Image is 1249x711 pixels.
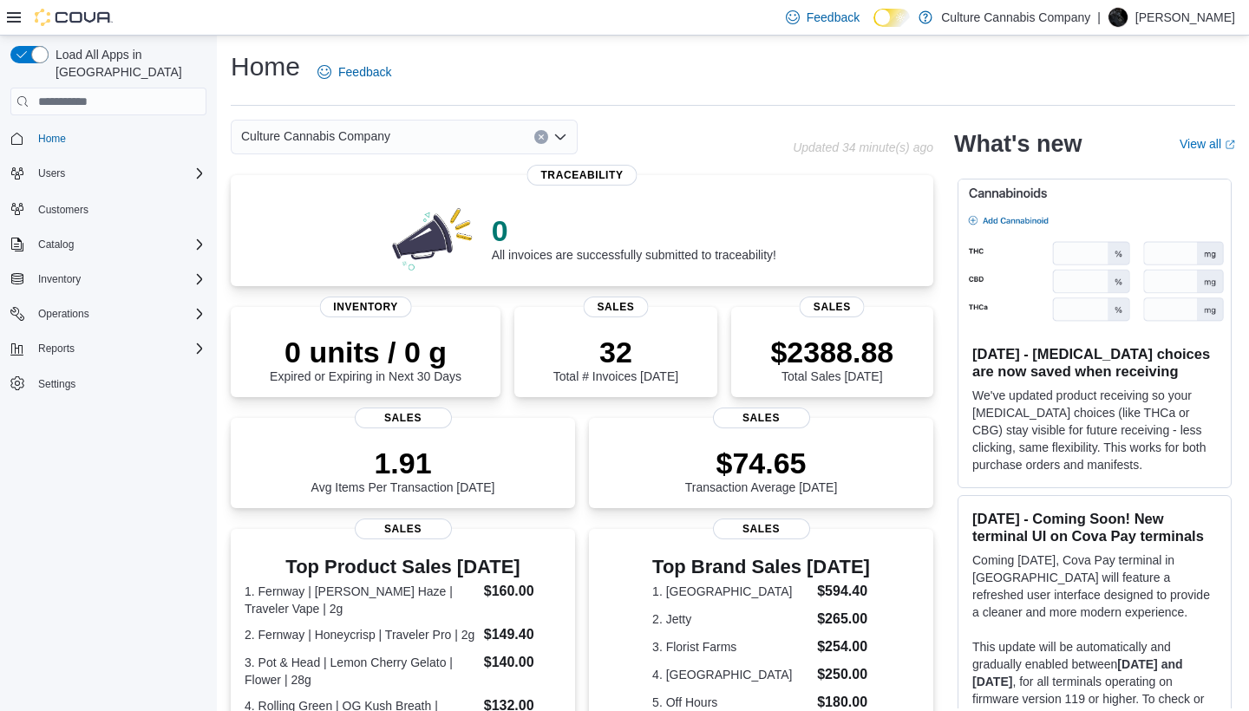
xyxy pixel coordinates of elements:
button: Operations [31,303,96,324]
button: Home [3,126,213,151]
dd: $250.00 [817,664,870,685]
svg: External link [1225,140,1235,150]
p: 1.91 [311,446,495,480]
p: [PERSON_NAME] [1135,7,1235,28]
span: Catalog [31,234,206,255]
span: Load All Apps in [GEOGRAPHIC_DATA] [49,46,206,81]
div: All invoices are successfully submitted to traceability! [492,213,776,262]
span: Settings [31,373,206,395]
input: Dark Mode [873,9,910,27]
span: Operations [31,303,206,324]
button: Open list of options [553,130,567,144]
span: Sales [355,408,452,428]
button: Reports [31,338,82,359]
span: Reports [38,342,75,355]
a: View allExternal link [1180,137,1235,151]
dd: $160.00 [484,581,561,602]
span: Sales [583,297,648,317]
a: Home [31,128,73,149]
div: Total # Invoices [DATE] [553,335,678,383]
dd: $149.40 [484,624,561,645]
span: Culture Cannabis Company [241,126,390,147]
p: 0 [492,213,776,248]
p: We've updated product receiving so your [MEDICAL_DATA] choices (like THCa or CBG) stay visible fo... [972,387,1217,473]
h3: Top Brand Sales [DATE] [652,557,870,577]
nav: Complex example [10,119,206,441]
dt: 2. Jetty [652,610,810,628]
dt: 3. Florist Farms [652,638,810,656]
div: Transaction Average [DATE] [685,446,838,494]
h3: [DATE] - [MEDICAL_DATA] choices are now saved when receiving [972,345,1217,380]
h3: [DATE] - Coming Soon! New terminal UI on Cova Pay terminals [972,510,1217,545]
div: Matt Coley [1108,7,1128,28]
div: Avg Items Per Transaction [DATE] [311,446,495,494]
h1: Home [231,49,300,84]
button: Operations [3,302,213,326]
dt: 4. [GEOGRAPHIC_DATA] [652,666,810,683]
button: Catalog [3,232,213,257]
button: Customers [3,196,213,221]
p: Updated 34 minute(s) ago [793,140,933,154]
span: Inventory [319,297,412,317]
dd: $594.40 [817,581,870,602]
span: Customers [38,203,88,217]
span: Sales [355,519,452,539]
button: Inventory [3,267,213,291]
span: Reports [31,338,206,359]
span: Sales [713,408,810,428]
p: $74.65 [685,446,838,480]
p: Coming [DATE], Cova Pay terminal in [GEOGRAPHIC_DATA] will feature a refreshed user interface des... [972,551,1217,621]
p: 32 [553,335,678,369]
p: | [1097,7,1101,28]
span: Customers [31,198,206,219]
span: Sales [800,297,865,317]
p: $2388.88 [770,335,893,369]
button: Users [31,163,72,184]
button: Catalog [31,234,81,255]
span: Users [38,166,65,180]
span: Dark Mode [873,27,874,28]
p: 0 units / 0 g [270,335,461,369]
dt: 1. Fernway | [PERSON_NAME] Haze | Traveler Vape | 2g [245,583,477,617]
dt: 3. Pot & Head | Lemon Cherry Gelato | Flower | 28g [245,654,477,688]
button: Settings [3,371,213,396]
span: Feedback [807,9,860,26]
span: Sales [713,519,810,539]
img: 0 [388,203,478,272]
a: Customers [31,199,95,220]
h2: What's new [954,130,1082,158]
a: Feedback [311,55,398,89]
span: Catalog [38,238,74,251]
a: Settings [31,374,82,395]
button: Clear input [534,130,548,144]
span: Inventory [38,272,81,286]
div: Total Sales [DATE] [770,335,893,383]
dt: 5. Off Hours [652,694,810,711]
h3: Top Product Sales [DATE] [245,557,561,577]
dt: 1. [GEOGRAPHIC_DATA] [652,583,810,600]
button: Inventory [31,269,88,290]
span: Feedback [338,63,391,81]
span: Operations [38,307,89,321]
dt: 2. Fernway | Honeycrisp | Traveler Pro | 2g [245,626,477,643]
span: Settings [38,377,75,391]
span: Users [31,163,206,184]
dd: $254.00 [817,636,870,657]
span: Home [31,127,206,149]
img: Cova [35,9,113,26]
div: Expired or Expiring in Next 30 Days [270,335,461,383]
button: Users [3,161,213,186]
span: Traceability [526,165,637,186]
span: Home [38,132,66,146]
button: Reports [3,336,213,361]
dd: $265.00 [817,609,870,629]
dd: $140.00 [484,652,561,673]
span: Inventory [31,269,206,290]
p: Culture Cannabis Company [941,7,1090,28]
